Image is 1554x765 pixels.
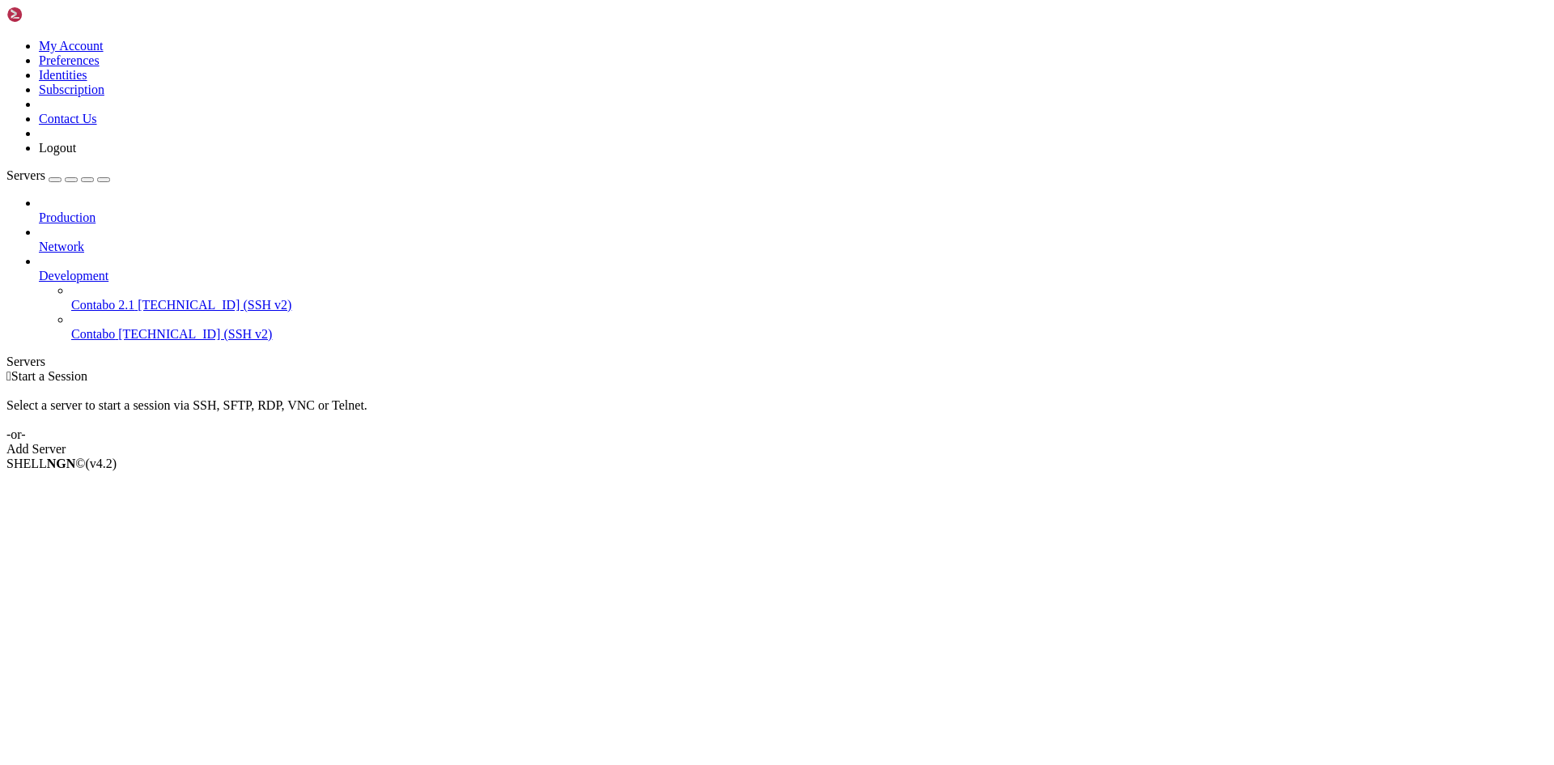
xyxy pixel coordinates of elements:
a: Identities [39,68,87,82]
span:  [6,369,11,383]
b: NGN [47,457,76,470]
div: Servers [6,355,1548,369]
a: Contabo 2.1 [TECHNICAL_ID] (SSH v2) [71,298,1548,312]
a: Subscription [39,83,104,96]
span: [TECHNICAL_ID] (SSH v2) [138,298,291,312]
a: My Account [39,39,104,53]
span: 4.2.0 [86,457,117,470]
a: Contabo [TECHNICAL_ID] (SSH v2) [71,327,1548,342]
a: Servers [6,168,110,182]
li: Contabo 2.1 [TECHNICAL_ID] (SSH v2) [71,283,1548,312]
a: Contact Us [39,112,97,125]
img: Shellngn [6,6,100,23]
li: Contabo [TECHNICAL_ID] (SSH v2) [71,312,1548,342]
div: Add Server [6,442,1548,457]
a: Network [39,240,1548,254]
li: Production [39,196,1548,225]
div: Select a server to start a session via SSH, SFTP, RDP, VNC or Telnet. -or- [6,384,1548,442]
span: Development [39,269,108,283]
a: Logout [39,141,76,155]
span: Servers [6,168,45,182]
span: Contabo 2.1 [71,298,134,312]
span: Production [39,210,96,224]
a: Production [39,210,1548,225]
a: Development [39,269,1548,283]
li: Network [39,225,1548,254]
span: Start a Session [11,369,87,383]
span: Network [39,240,84,253]
span: Contabo [71,327,115,341]
span: [TECHNICAL_ID] (SSH v2) [118,327,272,341]
span: SHELL © [6,457,117,470]
li: Development [39,254,1548,342]
a: Preferences [39,53,100,67]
